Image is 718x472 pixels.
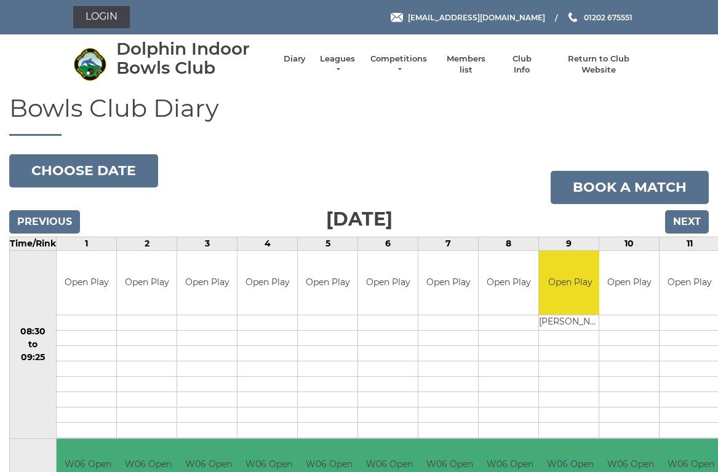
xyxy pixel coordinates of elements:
[479,251,538,315] td: Open Play
[284,53,306,65] a: Diary
[9,95,709,136] h1: Bowls Club Diary
[10,237,57,250] td: Time/Rink
[479,237,539,250] td: 8
[418,251,478,315] td: Open Play
[237,251,297,315] td: Open Play
[298,251,357,315] td: Open Play
[298,237,358,250] td: 5
[318,53,357,76] a: Leagues
[584,12,632,22] span: 01202 675551
[552,53,645,76] a: Return to Club Website
[117,237,177,250] td: 2
[567,12,632,23] a: Phone us 01202 675551
[117,251,177,315] td: Open Play
[504,53,540,76] a: Club Info
[9,154,158,187] button: Choose date
[551,171,709,204] a: Book a match
[73,6,130,28] a: Login
[391,13,403,22] img: Email
[539,237,599,250] td: 9
[10,250,57,439] td: 08:30 to 09:25
[358,237,418,250] td: 6
[57,237,117,250] td: 1
[237,237,298,250] td: 4
[116,39,271,77] div: Dolphin Indoor Bowls Club
[177,251,237,315] td: Open Play
[599,237,660,250] td: 10
[418,237,479,250] td: 7
[73,47,107,81] img: Dolphin Indoor Bowls Club
[391,12,545,23] a: Email [EMAIL_ADDRESS][DOMAIN_NAME]
[599,251,659,315] td: Open Play
[568,12,577,22] img: Phone us
[57,251,116,315] td: Open Play
[539,251,601,315] td: Open Play
[177,237,237,250] td: 3
[665,210,709,234] input: Next
[369,53,428,76] a: Competitions
[358,251,418,315] td: Open Play
[441,53,492,76] a: Members list
[9,210,80,234] input: Previous
[539,315,601,331] td: [PERSON_NAME]
[408,12,545,22] span: [EMAIL_ADDRESS][DOMAIN_NAME]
